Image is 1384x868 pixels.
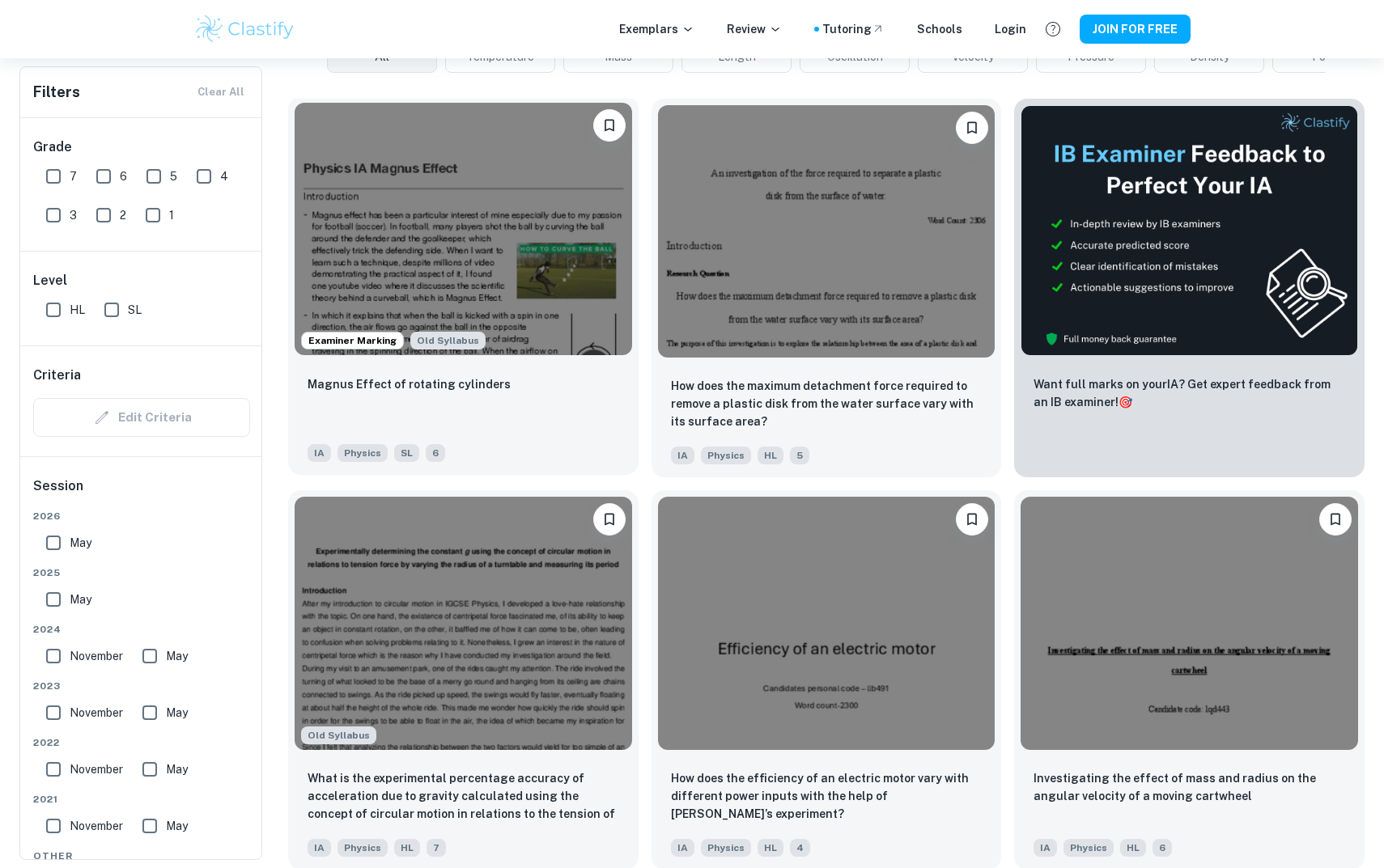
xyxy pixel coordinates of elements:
p: Investigating the effect of mass and radius on the angular velocity of a moving cartwheel [1034,769,1345,805]
button: Please log in to bookmark exemplars [1319,503,1352,536]
span: 6 [120,167,127,185]
p: How does the efficiency of an electric motor vary with different power inputs with the help of jo... [671,769,983,823]
button: Please log in to bookmark exemplars [956,503,988,536]
span: Old Syllabus [301,726,376,744]
button: Please log in to bookmark exemplars [956,112,988,144]
button: Please log in to bookmark exemplars [593,503,626,536]
span: 4 [790,839,810,857]
span: May [166,704,188,722]
span: 2024 [33,622,250,637]
img: Physics IA example thumbnail: How does the maximum detachment force re [658,105,996,358]
span: 1 [169,206,174,224]
span: HL [394,839,420,857]
span: May [166,647,188,665]
h6: Session [33,476,250,509]
span: 2021 [33,792,250,807]
span: 4 [220,167,228,185]
span: 5 [790,447,809,464]
span: HL [1120,839,1146,857]
p: Magnus Effect of rotating cylinders [308,375,511,393]
p: Exemplars [619,20,694,38]
span: 2023 [33,679,250,693]
a: ThumbnailWant full marks on yourIA? Get expert feedback from an IB examiner! [1014,99,1365,477]
h6: Level [33,271,250,290]
span: 2022 [33,735,250,750]
span: 2 [120,206,126,224]
button: JOIN FOR FREE [1080,15,1191,44]
img: Physics IA example thumbnail: How does the efficiency of an electric m [658,497,996,749]
span: Old Syllabus [410,332,486,349]
span: 2026 [33,509,250,523]
p: Want full marks on your IA ? Get expert feedback from an IB examiner! [1034,375,1345,411]
span: HL [70,301,85,319]
span: Physics [338,839,388,857]
a: Please log in to bookmark exemplarsHow does the maximum detachment force required to remove a pla... [652,99,1002,477]
span: IA [671,447,694,464]
span: 2025 [33,565,250,580]
h6: Filters [33,81,80,104]
span: May [166,760,188,778]
span: 6 [426,444,445,462]
span: HL [758,839,783,857]
a: Examiner MarkingStarting from the May 2025 session, the Physics IA requirements have changed. It'... [288,99,639,477]
span: May [70,534,91,552]
span: 3 [70,206,77,224]
span: November [70,817,123,835]
span: Physics [338,444,388,462]
div: Starting from the May 2025 session, the Physics IA requirements have changed. It's OK to refer to... [301,726,376,744]
img: Thumbnail [1021,105,1358,356]
span: Examiner Marking [302,333,403,348]
a: Tutoring [822,20,885,38]
img: Physics IA example thumbnail: Investigating the effect of mass and rad [1021,497,1358,749]
span: 5 [170,167,177,185]
button: Please log in to bookmark exemplars [593,109,626,142]
span: SL [128,301,142,319]
span: Physics [701,839,751,857]
span: 🎯 [1119,396,1132,409]
img: Physics IA example thumbnail: What is the experimental percentage accu [295,497,632,749]
h6: Criteria [33,366,81,385]
div: Criteria filters are unavailable when searching by topic [33,398,250,437]
span: 6 [1153,839,1172,857]
span: Physics [1063,839,1114,857]
span: SL [394,444,419,462]
p: What is the experimental percentage accuracy of acceleration due to gravity calculated using the ... [308,769,619,824]
span: Physics [701,447,751,464]
a: Login [995,20,1026,38]
span: IA [308,444,331,462]
span: 7 [427,839,446,857]
img: Clastify logo [193,13,296,45]
span: November [70,647,123,665]
div: Starting from the May 2025 session, the Physics IA requirements have changed. It's OK to refer to... [410,332,486,349]
span: HL [758,447,783,464]
p: Review [727,20,782,38]
p: How does the maximum detachment force required to remove a plastic disk from the water surface va... [671,377,983,430]
a: Schools [917,20,962,38]
span: Other [33,849,250,863]
span: November [70,760,123,778]
h6: Grade [33,138,250,157]
span: IA [308,839,331,857]
span: IA [671,839,694,857]
span: May [70,591,91,608]
span: May [166,817,188,835]
button: Help and Feedback [1039,15,1067,43]
span: 7 [70,167,77,185]
img: Physics IA example thumbnail: Magnus Effect of rotating cylinders [295,103,632,355]
span: IA [1034,839,1057,857]
span: November [70,704,123,722]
